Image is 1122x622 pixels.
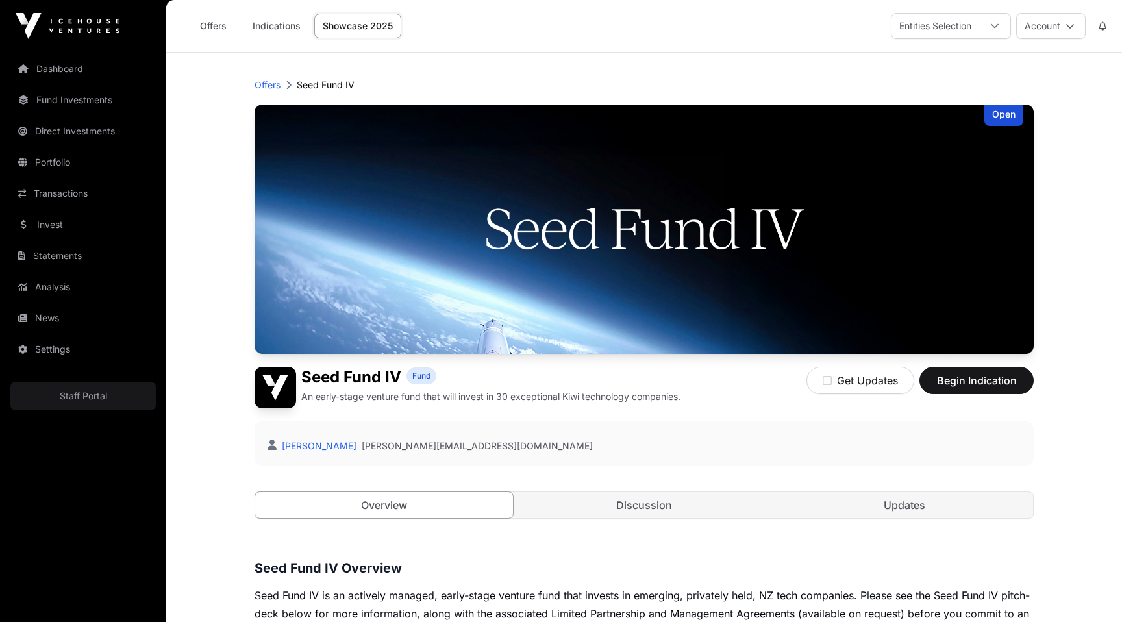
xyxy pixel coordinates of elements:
[10,86,156,114] a: Fund Investments
[255,558,1034,578] h3: Seed Fund IV Overview
[16,13,119,39] img: Icehouse Ventures Logo
[1016,13,1086,39] button: Account
[362,440,593,453] a: [PERSON_NAME][EMAIL_ADDRESS][DOMAIN_NAME]
[984,105,1023,126] div: Open
[187,14,239,38] a: Offers
[10,382,156,410] a: Staff Portal
[412,371,430,381] span: Fund
[244,14,309,38] a: Indications
[301,367,401,388] h1: Seed Fund IV
[919,380,1034,393] a: Begin Indication
[891,14,979,38] div: Entities Selection
[516,492,773,518] a: Discussion
[10,179,156,208] a: Transactions
[10,335,156,364] a: Settings
[806,367,914,394] button: Get Updates
[279,440,356,451] a: [PERSON_NAME]
[10,55,156,83] a: Dashboard
[10,148,156,177] a: Portfolio
[10,242,156,270] a: Statements
[314,14,401,38] a: Showcase 2025
[255,492,1033,518] nav: Tabs
[301,390,680,403] p: An early-stage venture fund that will invest in 30 exceptional Kiwi technology companies.
[10,210,156,239] a: Invest
[1057,560,1122,622] iframe: Chat Widget
[297,79,355,92] p: Seed Fund IV
[255,105,1034,354] img: Seed Fund IV
[255,491,514,519] a: Overview
[255,367,296,408] img: Seed Fund IV
[10,273,156,301] a: Analysis
[10,117,156,145] a: Direct Investments
[775,492,1033,518] a: Updates
[936,373,1017,388] span: Begin Indication
[10,304,156,332] a: News
[919,367,1034,394] button: Begin Indication
[255,79,280,92] a: Offers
